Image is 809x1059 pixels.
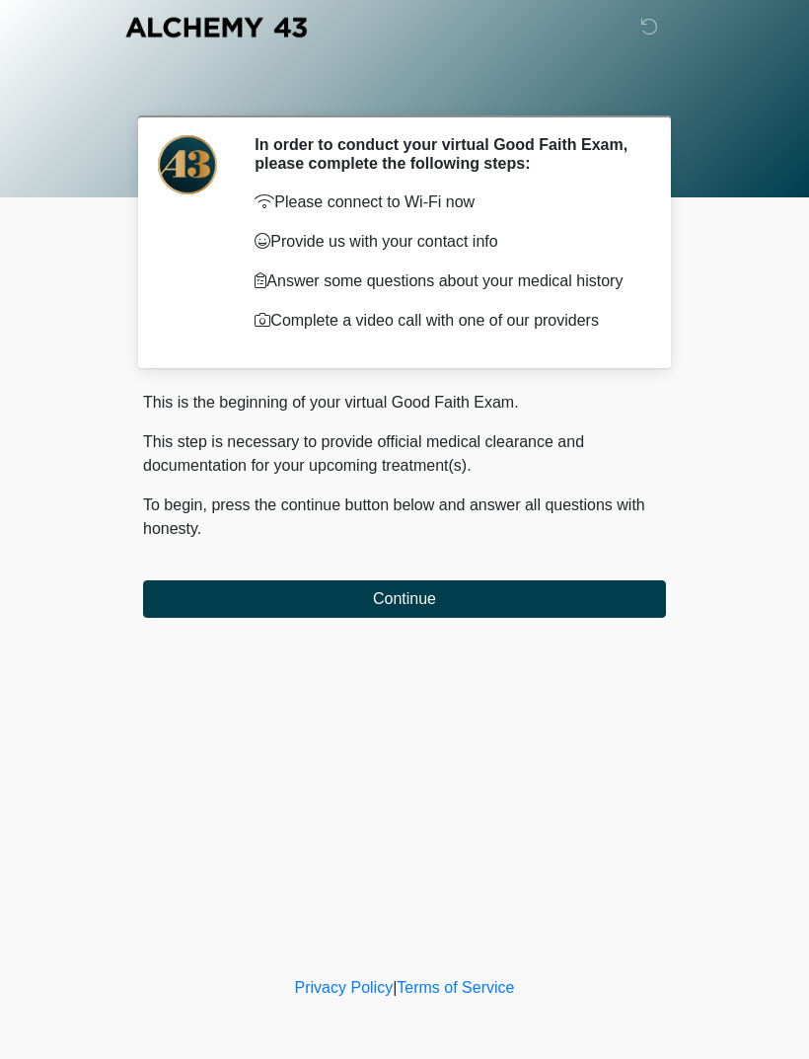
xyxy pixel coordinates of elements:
[123,15,309,39] img: Alchemy 43 Logo
[255,190,636,214] p: Please connect to Wi-Fi now
[255,269,636,293] p: Answer some questions about your medical history
[143,430,666,478] p: This step is necessary to provide official medical clearance and documentation for your upcoming ...
[255,135,636,173] h2: In order to conduct your virtual Good Faith Exam, please complete the following steps:
[397,979,514,996] a: Terms of Service
[143,493,666,541] p: To begin, press the continue button below and answer all questions with honesty.
[143,391,666,415] p: This is the beginning of your virtual Good Faith Exam.
[158,135,217,194] img: Agent Avatar
[255,230,636,254] p: Provide us with your contact info
[143,580,666,618] button: Continue
[295,979,394,996] a: Privacy Policy
[128,71,681,108] h1: ‎ ‎ ‎ ‎
[393,979,397,996] a: |
[255,309,636,333] p: Complete a video call with one of our providers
